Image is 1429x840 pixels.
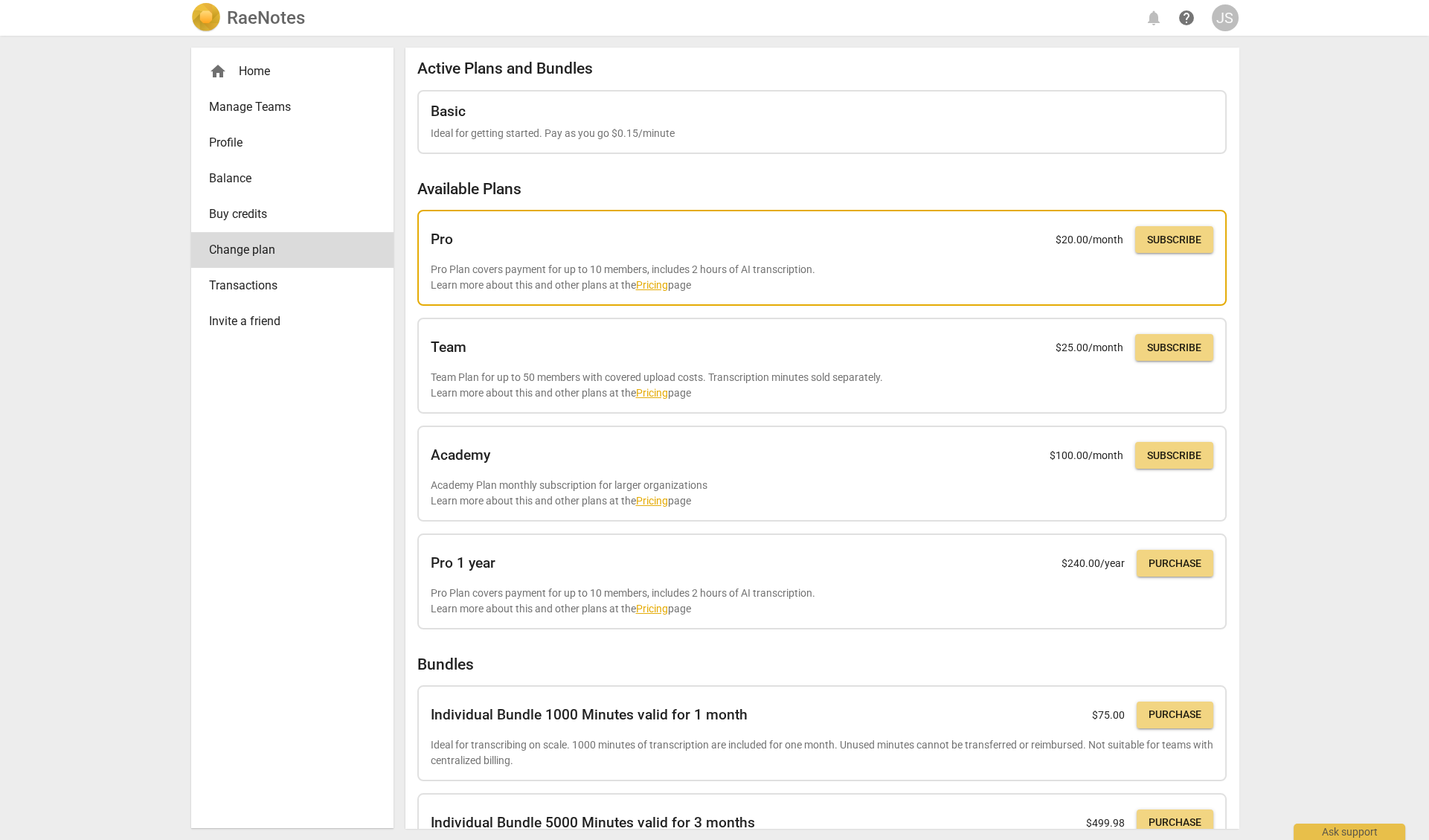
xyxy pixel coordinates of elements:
div: Home [191,54,394,89]
button: Purchase [1137,550,1213,577]
span: help [1178,9,1195,27]
h2: Academy [431,447,490,464]
h2: RaeNotes [227,7,305,28]
h2: Available Plans [417,180,1227,199]
p: $ 499.98 [1086,815,1125,831]
span: Manage Teams [209,98,364,116]
span: Buy credits [209,205,364,223]
span: Invite a friend [209,312,364,330]
span: Subscribe [1147,341,1201,356]
div: Ask support [1294,824,1405,840]
button: Purchase [1137,809,1213,836]
h2: Active Plans and Bundles [417,60,1227,78]
button: Subscribe [1135,334,1213,361]
button: Subscribe [1135,226,1213,253]
h2: Team [431,339,466,356]
span: Subscribe [1147,449,1201,464]
a: Help [1173,4,1200,31]
span: home [209,62,227,80]
h2: Individual Bundle 5000 Minutes valid for 3 months [431,815,755,831]
p: Team Plan for up to 50 members with covered upload costs. Transcription minutes sold separately. ... [431,370,1213,400]
h2: Individual Bundle 1000 Minutes valid for 1 month [431,707,748,723]
p: Pro Plan covers payment for up to 10 members, includes 2 hours of AI transcription. Learn more ab... [431,262,1213,292]
span: Purchase [1149,557,1201,571]
a: LogoRaeNotes [191,3,305,33]
a: Profile [191,125,394,161]
p: $ 240.00 /year [1062,556,1125,571]
a: Pricing [636,603,668,615]
h2: Basic [431,103,466,120]
span: Subscribe [1147,233,1201,248]
h2: Pro 1 year [431,555,495,571]
span: Purchase [1149,815,1201,830]
a: Transactions [191,268,394,304]
a: Pricing [636,279,668,291]
p: $ 25.00 /month [1056,340,1123,356]
p: $ 75.00 [1092,708,1125,723]
button: Subscribe [1135,442,1213,469]
h2: Pro [431,231,453,248]
span: Change plan [209,241,364,259]
p: Ideal for transcribing on scale. 1000 minutes of transcription are included for one month. Unused... [431,737,1213,768]
p: $ 100.00 /month [1050,448,1123,464]
a: Pricing [636,495,668,507]
span: Transactions [209,277,364,295]
div: Home [209,62,364,80]
p: Academy Plan monthly subscription for larger organizations Learn more about this and other plans ... [431,478,1213,508]
img: Logo [191,3,221,33]
a: Buy credits [191,196,394,232]
p: Ideal for getting started. Pay as you go $0.15/minute [431,126,1213,141]
a: Balance [191,161,394,196]
button: Purchase [1137,702,1213,728]
h2: Bundles [417,655,1227,674]
a: Manage Teams [191,89,394,125]
p: $ 20.00 /month [1056,232,1123,248]
span: Profile [209,134,364,152]
p: Pro Plan covers payment for up to 10 members, includes 2 hours of AI transcription. Learn more ab... [431,586,1213,616]
span: Purchase [1149,708,1201,722]
a: Pricing [636,387,668,399]
a: Invite a friend [191,304,394,339]
button: JS [1212,4,1239,31]
span: Balance [209,170,364,187]
a: Change plan [191,232,394,268]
